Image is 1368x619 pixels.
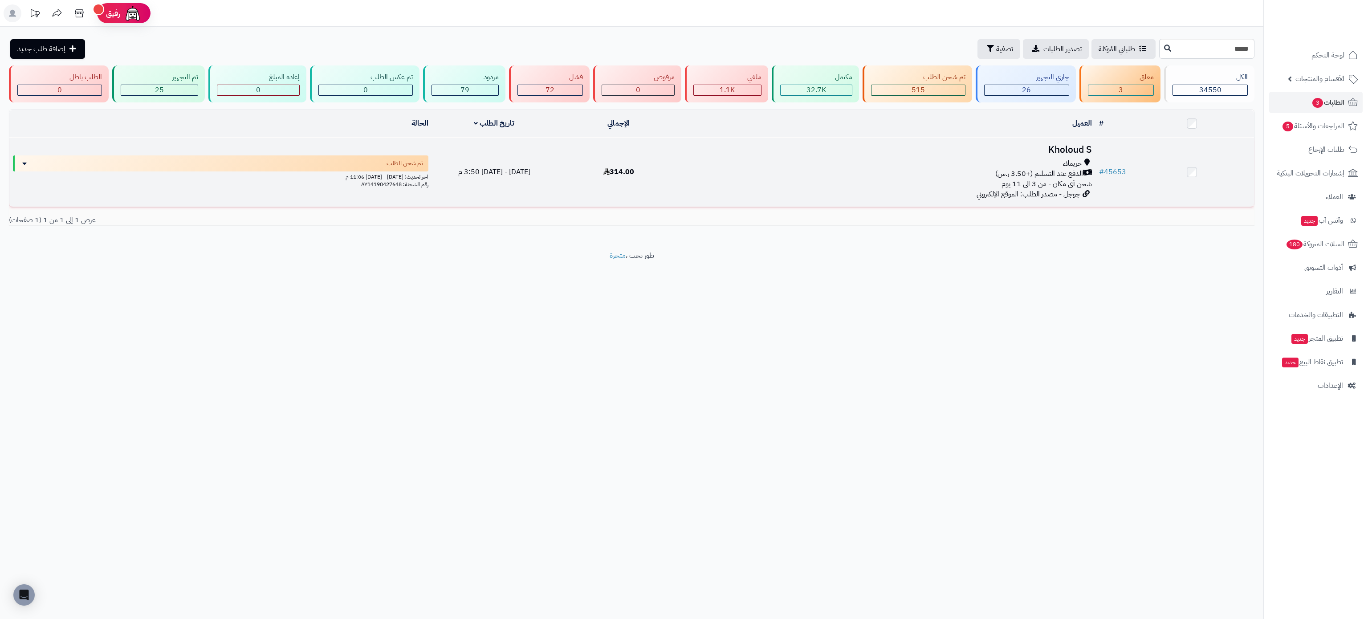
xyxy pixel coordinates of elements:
[636,85,640,95] span: 0
[361,180,428,188] span: رقم الشحنة: AY14190427648
[308,65,421,102] a: تم عكس الطلب 0
[1269,304,1363,326] a: التطبيقات والخدمات
[985,85,1069,95] div: 26
[1023,39,1089,59] a: تصدير الطلبات
[1269,186,1363,208] a: العملاء
[207,65,308,102] a: إعادة المبلغ 0
[1269,210,1363,231] a: وآتس آبجديد
[1269,233,1363,255] a: السلات المتروكة180
[155,85,164,95] span: 25
[871,72,965,82] div: تم شحن الطلب
[124,4,142,22] img: ai-face.png
[319,85,412,95] div: 0
[1282,122,1293,131] span: 5
[1099,118,1103,129] a: #
[1269,281,1363,302] a: التقارير
[1099,44,1135,54] span: طلباتي المُوكلة
[217,72,300,82] div: إعادة المبلغ
[421,65,507,102] a: مردود 79
[507,65,592,102] a: فشل 72
[1308,143,1344,156] span: طلبات الإرجاع
[1300,214,1343,227] span: وآتس آب
[720,85,735,95] span: 1.1K
[1311,49,1344,61] span: لوحة التحكم
[974,65,1078,102] a: جاري التجهيز 26
[1269,375,1363,396] a: الإعدادات
[13,171,428,181] div: اخر تحديث: [DATE] - [DATE] 11:06 م
[1301,216,1318,226] span: جديد
[546,85,554,95] span: 72
[1282,120,1344,132] span: المراجعات والأسئلة
[518,85,583,95] div: 72
[806,85,826,95] span: 32.7K
[17,72,102,82] div: الطلب باطل
[1002,179,1092,189] span: شحن أي مكان - من 3 الى 11 يوم
[432,85,498,95] div: 79
[474,118,514,129] a: تاريخ الطلب
[1287,240,1303,249] span: 180
[458,167,530,177] span: [DATE] - [DATE] 3:50 م
[1269,351,1363,373] a: تطبيق نقاط البيعجديد
[517,72,583,82] div: فشل
[607,118,630,129] a: الإجمالي
[18,85,102,95] div: 0
[591,65,683,102] a: مرفوض 0
[1289,309,1343,321] span: التطبيقات والخدمات
[121,85,198,95] div: 25
[10,39,85,59] a: إضافة طلب جديد
[363,85,368,95] span: 0
[318,72,413,82] div: تم عكس الطلب
[977,39,1020,59] button: تصفية
[610,250,626,261] a: متجرة
[1326,191,1343,203] span: العملاء
[106,8,120,19] span: رفيق
[770,65,861,102] a: مكتمل 32.7K
[1282,358,1299,367] span: جديد
[432,72,499,82] div: مردود
[1269,115,1363,137] a: المراجعات والأسئلة5
[1199,85,1221,95] span: 34550
[1022,85,1031,95] span: 26
[1269,328,1363,349] a: تطبيق المتجرجديد
[1173,72,1248,82] div: الكل
[256,85,261,95] span: 0
[1269,92,1363,113] a: الطلبات3
[1286,238,1344,250] span: السلات المتروكة
[780,72,853,82] div: مكتمل
[1063,159,1082,169] span: حريملاء
[110,65,207,102] a: تم التجهيز 25
[912,85,925,95] span: 515
[2,215,632,225] div: عرض 1 إلى 1 من 1 (1 صفحات)
[57,85,62,95] span: 0
[7,65,110,102] a: الطلب باطل 0
[1088,72,1154,82] div: معلق
[24,4,46,24] a: تحديثات المنصة
[1043,44,1082,54] span: تصدير الطلبات
[603,167,634,177] span: 314.00
[602,72,675,82] div: مرفوض
[1291,334,1308,344] span: جديد
[1295,73,1344,85] span: الأقسام والمنتجات
[1269,45,1363,66] a: لوحة التحكم
[1326,285,1343,297] span: التقارير
[1162,65,1256,102] a: الكل34550
[1078,65,1163,102] a: معلق 3
[781,85,852,95] div: 32698
[1269,163,1363,184] a: إشعارات التحويلات البنكية
[1311,96,1344,109] span: الطلبات
[1277,167,1344,179] span: إشعارات التحويلات البنكية
[861,65,974,102] a: تم شحن الطلب 515
[1099,167,1126,177] a: #45653
[1312,98,1323,108] span: 3
[387,159,423,168] span: تم شحن الطلب
[1269,257,1363,278] a: أدوات التسويق
[1304,261,1343,274] span: أدوات التسويق
[693,72,761,82] div: ملغي
[1091,39,1156,59] a: طلباتي المُوكلة
[1088,85,1154,95] div: 3
[871,85,965,95] div: 515
[13,584,35,606] div: Open Intercom Messenger
[411,118,428,129] a: الحالة
[1318,379,1343,392] span: الإعدادات
[1291,332,1343,345] span: تطبيق المتجر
